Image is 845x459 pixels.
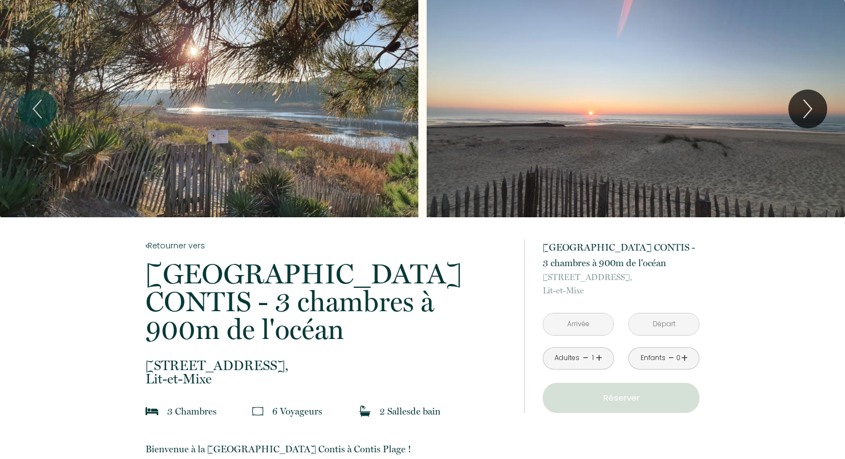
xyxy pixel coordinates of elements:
span: s [318,406,322,417]
span: [STREET_ADDRESS], [146,359,510,372]
a: Retourner vers [146,240,510,252]
button: Previous [18,89,57,128]
p: Bienvenue à la [GEOGRAPHIC_DATA] Contis à Contis Plage ! [146,441,510,457]
p: 2 Salle de bain [379,403,441,419]
button: Réserver [543,383,699,413]
a: - [668,350,674,367]
input: Départ [629,313,699,335]
button: Next [788,89,827,128]
a: + [681,350,688,367]
span: s [213,406,217,417]
p: 6 Voyageur [272,403,322,419]
div: 0 [676,353,681,363]
p: Lit-et-Mixe [146,359,510,386]
p: Lit-et-Mixe [543,271,699,297]
span: [STREET_ADDRESS], [543,271,699,284]
a: - [583,350,589,367]
span: s [407,406,411,417]
input: Arrivée [543,313,613,335]
p: Réserver [547,391,696,405]
div: Enfants [641,353,666,363]
p: 3 Chambre [167,403,217,419]
img: guests [252,406,263,417]
a: + [596,350,602,367]
p: [GEOGRAPHIC_DATA] CONTIS - 3 chambres à 900m de l'océan [543,240,699,271]
div: 1 [590,353,596,363]
p: [GEOGRAPHIC_DATA] CONTIS - 3 chambres à 900m de l'océan [146,260,510,343]
div: Adultes [554,353,579,363]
